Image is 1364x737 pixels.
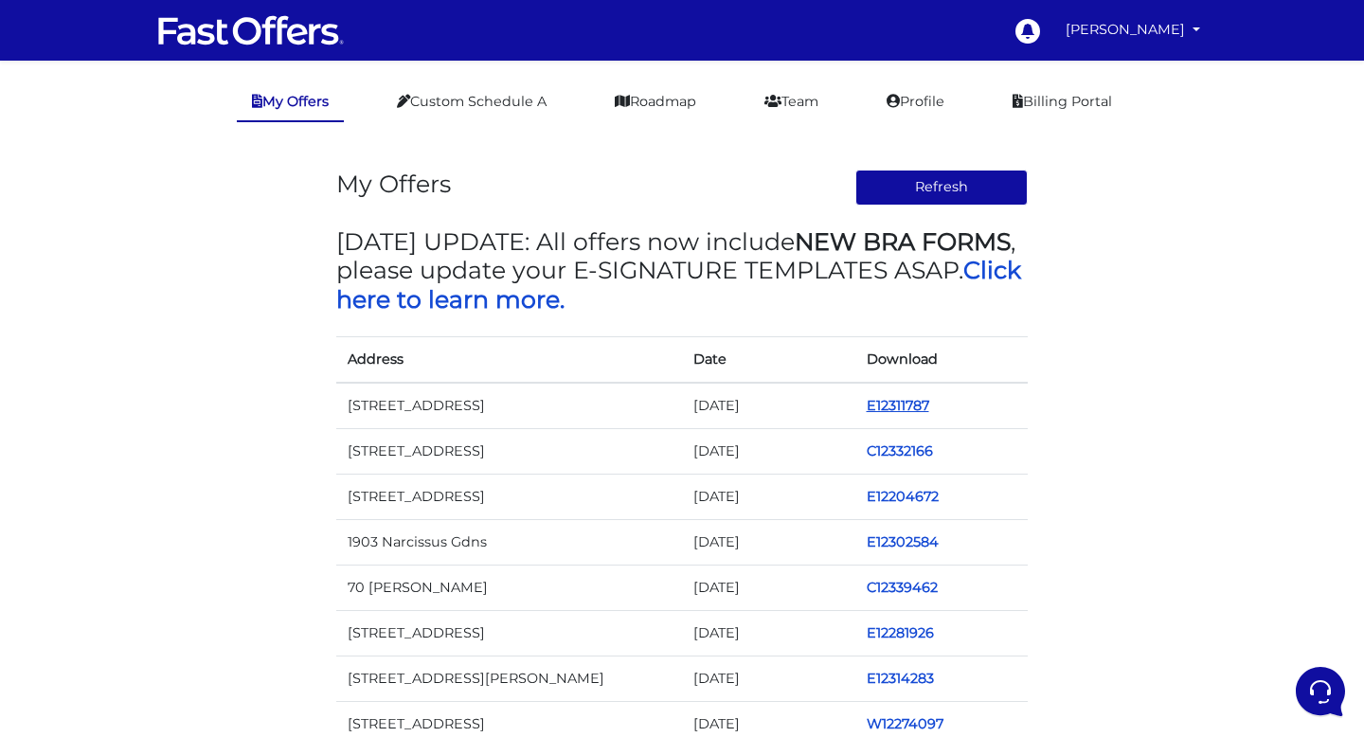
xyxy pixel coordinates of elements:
[136,205,265,220] span: Start a Conversation
[80,159,288,178] p: You: okay sounds good thank you.
[236,269,349,284] a: Open Help Center
[682,519,855,565] td: [DATE]
[336,519,682,565] td: 1903 Narcissus Gdns
[867,397,929,414] a: E12311787
[336,170,451,198] h3: My Offers
[1058,11,1208,48] a: [PERSON_NAME]
[15,15,318,76] h2: Hello [PERSON_NAME] 👋
[247,563,364,606] button: Help
[867,715,943,732] a: W12274097
[871,83,960,120] a: Profile
[163,589,217,606] p: Messages
[682,474,855,519] td: [DATE]
[795,227,1011,256] strong: NEW BRA FORMS
[336,565,682,610] td: 70 [PERSON_NAME]
[855,336,1029,383] th: Download
[867,533,939,550] a: E12302584
[336,474,682,519] td: [STREET_ADDRESS]
[57,589,89,606] p: Home
[30,269,129,284] span: Find an Answer
[600,83,711,120] a: Roadmap
[294,589,318,606] p: Help
[682,383,855,429] td: [DATE]
[1292,663,1349,720] iframe: Customerly Messenger Launcher
[336,256,1021,313] a: Click here to learn more.
[15,563,132,606] button: Home
[867,442,933,459] a: C12332166
[336,227,1028,314] h3: [DATE] UPDATE: All offers now include , please update your E-SIGNATURE TEMPLATES ASAP.
[336,383,682,429] td: [STREET_ADDRESS]
[30,106,153,121] span: Your Conversations
[132,563,248,606] button: Messages
[336,428,682,474] td: [STREET_ADDRESS]
[23,129,356,186] a: AuraYou:okay sounds good thank you.5 mo ago
[682,565,855,610] td: [DATE]
[237,83,344,122] a: My Offers
[382,83,562,120] a: Custom Schedule A
[749,83,834,120] a: Team
[30,193,349,231] button: Start a Conversation
[306,106,349,121] a: See all
[867,670,934,687] a: E12314283
[855,170,1029,206] button: Refresh
[336,611,682,656] td: [STREET_ADDRESS]
[299,136,349,153] p: 5 mo ago
[682,336,855,383] th: Date
[867,624,934,641] a: E12281926
[43,310,310,329] input: Search for an Article...
[997,83,1127,120] a: Billing Portal
[867,579,938,596] a: C12339462
[336,656,682,702] td: [STREET_ADDRESS][PERSON_NAME]
[682,611,855,656] td: [DATE]
[682,428,855,474] td: [DATE]
[867,488,939,505] a: E12204672
[30,138,68,176] img: dark
[336,336,682,383] th: Address
[682,656,855,702] td: [DATE]
[80,136,288,155] span: Aura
